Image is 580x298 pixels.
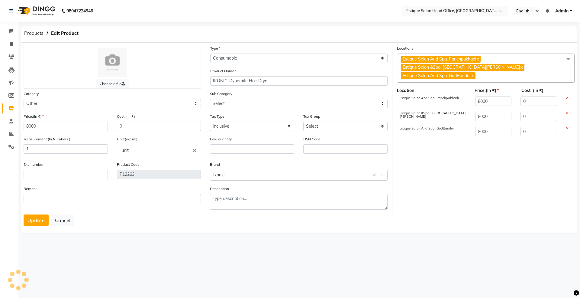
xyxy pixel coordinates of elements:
[24,186,37,192] label: Remark
[403,73,471,78] span: Estique Salon And Spa, GodBander
[517,87,563,94] div: Cost: (In ₹)
[210,91,232,97] label: Sub Category
[399,111,466,119] span: Estique Salon &Spa, [GEOGRAPHIC_DATA][PERSON_NAME]
[399,96,459,100] span: Estique Salon And Spa, Panchpakhadi
[471,73,474,78] a: x
[403,56,476,62] span: Estique Salon And Spa, Panchpakhadi
[397,46,413,51] label: Locations
[24,214,49,226] button: Update
[303,114,320,119] label: Tax Group
[476,56,479,62] a: x
[303,136,321,142] label: HSN Code
[117,170,201,179] input: Leave empty to Autogenerate
[98,48,127,77] img: Cinque Terre
[66,2,93,19] b: 08047224946
[117,114,135,119] label: Cost: (In ₹)
[210,68,237,74] label: Product Name
[210,114,224,119] label: Tax Type
[210,136,232,142] label: Low quantity
[210,162,220,167] label: Brand
[21,28,47,39] span: Products
[210,186,229,192] label: Description
[24,91,39,97] label: Category
[51,214,74,226] button: Cancel
[373,172,378,178] span: Clear all
[24,162,43,167] label: Sku number
[191,147,198,154] i: Close
[117,162,140,167] label: Product Code
[24,114,44,119] label: Price:(In ₹)
[392,87,470,94] div: Location
[555,8,569,14] span: Admin
[24,136,70,142] label: Measurement:(In Numbers )
[399,126,454,130] span: Estique Salon And Spa, GodBander
[15,2,57,19] img: logo
[470,87,517,94] div: Price:(In ₹)
[117,136,137,142] label: Unit:(eg: ml)
[520,64,523,70] a: x
[210,46,220,51] label: Type
[96,79,129,88] label: Choose a file
[403,64,520,70] span: Estique Salon &Spa, [GEOGRAPHIC_DATA][PERSON_NAME]
[48,28,82,39] span: Edit Product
